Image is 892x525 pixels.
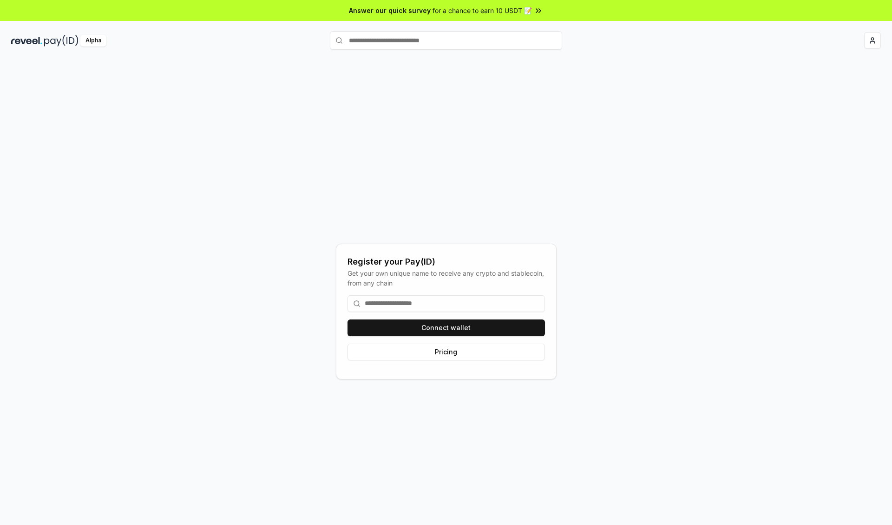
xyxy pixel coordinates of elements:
button: Pricing [348,344,545,360]
div: Alpha [80,35,106,47]
span: Answer our quick survey [349,6,431,15]
img: reveel_dark [11,35,42,47]
div: Get your own unique name to receive any crypto and stablecoin, from any chain [348,268,545,288]
button: Connect wallet [348,319,545,336]
div: Register your Pay(ID) [348,255,545,268]
img: pay_id [44,35,79,47]
span: for a chance to earn 10 USDT 📝 [433,6,532,15]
